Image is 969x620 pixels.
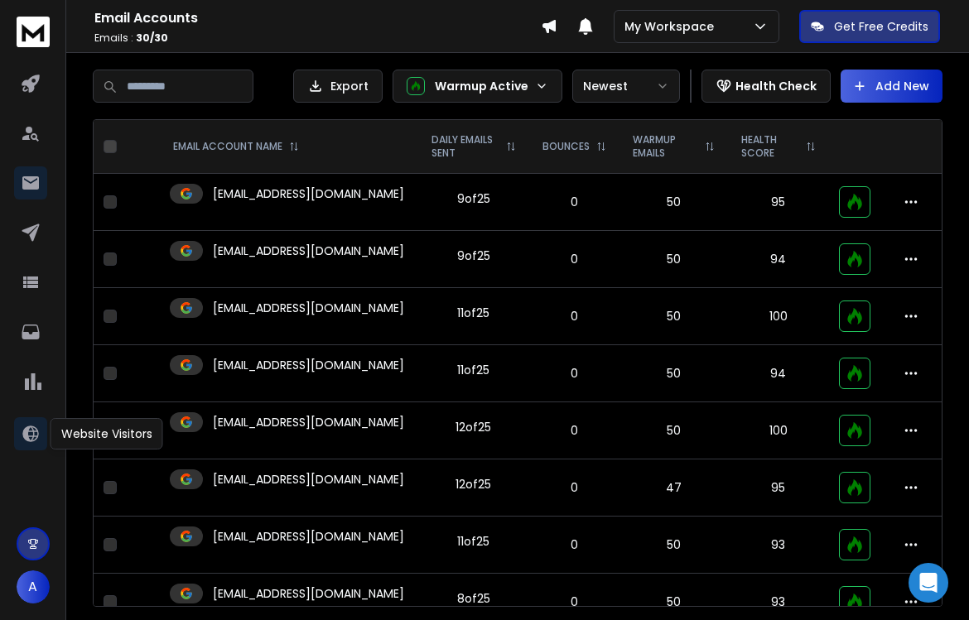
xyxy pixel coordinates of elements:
h1: Email Accounts [94,8,541,28]
p: 0 [539,365,610,382]
td: 50 [619,345,728,402]
p: BOUNCES [542,140,590,153]
span: 30 / 30 [136,31,168,45]
td: 50 [619,288,728,345]
td: 50 [619,517,728,574]
button: Health Check [701,70,831,103]
div: 11 of 25 [457,533,489,550]
div: Website Visitors [51,418,163,449]
td: 50 [619,402,728,459]
td: 94 [728,231,829,288]
p: WARMUP EMAILS [633,133,698,160]
p: [EMAIL_ADDRESS][DOMAIN_NAME] [213,471,404,488]
p: Warmup Active [435,78,528,94]
td: 100 [728,402,829,459]
button: Newest [572,70,680,103]
p: Emails : [94,31,541,45]
button: A [17,570,50,603]
p: Get Free Credits [834,18,928,35]
p: 0 [539,194,610,210]
div: 11 of 25 [457,305,489,321]
td: 94 [728,345,829,402]
p: 0 [539,251,610,267]
td: 50 [619,174,728,231]
p: Health Check [735,78,817,94]
td: 93 [728,517,829,574]
div: Open Intercom Messenger [909,563,948,603]
td: 47 [619,459,728,517]
p: [EMAIL_ADDRESS][DOMAIN_NAME] [213,585,404,602]
p: 0 [539,594,610,610]
td: 100 [728,288,829,345]
p: [EMAIL_ADDRESS][DOMAIN_NAME] [213,243,404,259]
button: Add New [841,70,942,103]
div: 8 of 25 [457,590,490,607]
p: 0 [539,422,610,439]
button: Get Free Credits [799,10,940,43]
p: [EMAIL_ADDRESS][DOMAIN_NAME] [213,528,404,545]
p: My Workspace [624,18,721,35]
button: Export [293,70,383,103]
td: 95 [728,174,829,231]
div: 11 of 25 [457,362,489,378]
td: 95 [728,459,829,517]
div: EMAIL ACCOUNT NAME [173,140,299,153]
p: [EMAIL_ADDRESS][DOMAIN_NAME] [213,300,404,316]
p: 0 [539,479,610,496]
p: [EMAIL_ADDRESS][DOMAIN_NAME] [213,414,404,430]
p: [EMAIL_ADDRESS][DOMAIN_NAME] [213,357,404,373]
p: 0 [539,308,610,324]
p: HEALTH SCORE [741,133,799,160]
p: DAILY EMAILS SENT [431,133,499,160]
img: logo [17,17,50,47]
div: 9 of 25 [457,190,490,207]
div: 12 of 25 [456,419,491,435]
td: 50 [619,231,728,288]
p: [EMAIL_ADDRESS][DOMAIN_NAME] [213,185,404,202]
div: 12 of 25 [456,476,491,493]
div: 9 of 25 [457,248,490,264]
p: 0 [539,536,610,553]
